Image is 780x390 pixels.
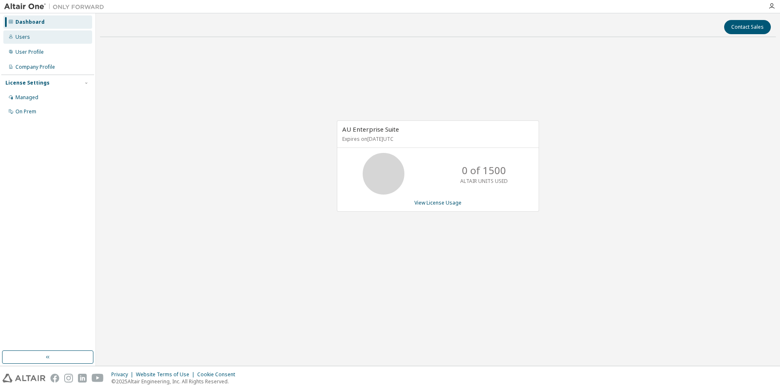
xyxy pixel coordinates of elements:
[50,374,59,382] img: facebook.svg
[5,80,50,86] div: License Settings
[342,125,399,133] span: AU Enterprise Suite
[4,2,108,11] img: Altair One
[15,64,55,70] div: Company Profile
[414,199,461,206] a: View License Usage
[111,371,136,378] div: Privacy
[15,19,45,25] div: Dashboard
[15,34,30,40] div: Users
[111,378,240,385] p: © 2025 Altair Engineering, Inc. All Rights Reserved.
[92,374,104,382] img: youtube.svg
[197,371,240,378] div: Cookie Consent
[15,49,44,55] div: User Profile
[15,108,36,115] div: On Prem
[15,94,38,101] div: Managed
[342,135,532,142] p: Expires on [DATE] UTC
[462,163,506,177] p: 0 of 1500
[64,374,73,382] img: instagram.svg
[78,374,87,382] img: linkedin.svg
[3,374,45,382] img: altair_logo.svg
[136,371,197,378] div: Website Terms of Use
[724,20,771,34] button: Contact Sales
[460,177,508,185] p: ALTAIR UNITS USED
